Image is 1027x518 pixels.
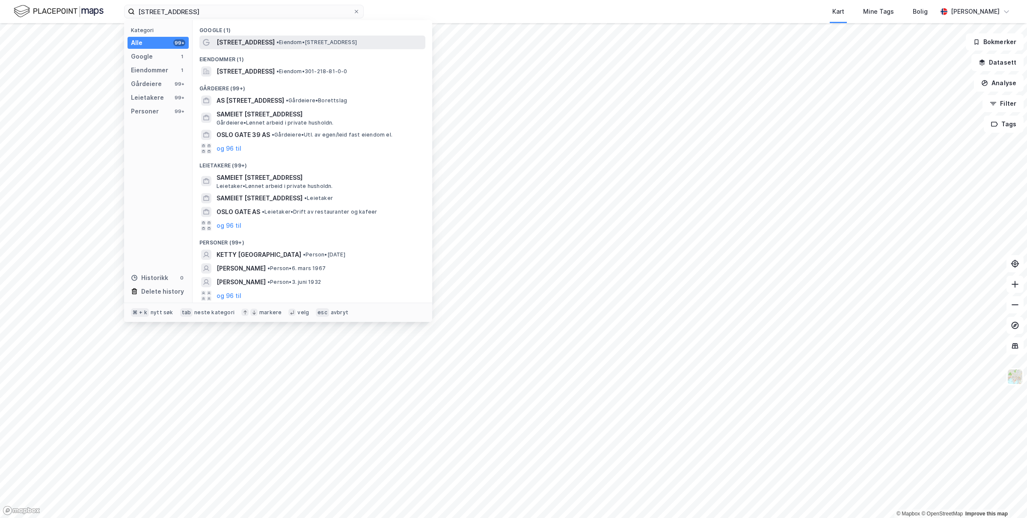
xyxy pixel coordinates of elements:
[193,20,432,36] div: Google (1)
[151,309,173,316] div: nytt søk
[217,37,275,48] span: [STREET_ADDRESS]
[276,39,279,45] span: •
[331,309,348,316] div: avbryt
[173,39,185,46] div: 99+
[217,143,241,154] button: og 96 til
[217,183,333,190] span: Leietaker • Lønnet arbeid i private husholdn.
[303,251,345,258] span: Person • [DATE]
[3,506,40,515] a: Mapbox homepage
[180,308,193,317] div: tab
[217,119,334,126] span: Gårdeiere • Lønnet arbeid i private husholdn.
[141,286,184,297] div: Delete history
[272,131,392,138] span: Gårdeiere • Utl. av egen/leid fast eiendom el.
[173,108,185,115] div: 99+
[286,97,288,104] span: •
[966,33,1024,51] button: Bokmerker
[259,309,282,316] div: markere
[267,265,270,271] span: •
[267,265,326,272] span: Person • 6. mars 1967
[984,477,1027,518] iframe: Chat Widget
[316,308,329,317] div: esc
[131,273,168,283] div: Historikk
[193,49,432,65] div: Eiendommer (1)
[193,232,432,248] div: Personer (99+)
[217,109,422,119] span: SAMEIET [STREET_ADDRESS]
[304,195,307,201] span: •
[971,54,1024,71] button: Datasett
[217,95,284,106] span: AS [STREET_ADDRESS]
[217,173,422,183] span: SAMEIET [STREET_ADDRESS]
[217,130,270,140] span: OSLO GATE 39 AS
[131,92,164,103] div: Leietakere
[131,308,149,317] div: ⌘ + k
[131,65,168,75] div: Eiendommer
[272,131,274,138] span: •
[178,274,185,281] div: 0
[131,79,162,89] div: Gårdeiere
[217,277,266,287] span: [PERSON_NAME]
[297,309,309,316] div: velg
[131,27,189,33] div: Kategori
[193,155,432,171] div: Leietakere (99+)
[1007,369,1023,385] img: Z
[194,309,234,316] div: neste kategori
[173,80,185,87] div: 99+
[193,78,432,94] div: Gårdeiere (99+)
[276,68,347,75] span: Eiendom • 301-218-81-0-0
[982,95,1024,112] button: Filter
[832,6,844,17] div: Kart
[178,67,185,74] div: 1
[14,4,104,19] img: logo.f888ab2527a4732fd821a326f86c7f29.svg
[896,511,920,517] a: Mapbox
[863,6,894,17] div: Mine Tags
[217,250,301,260] span: KETTY [GEOGRAPHIC_DATA]
[286,97,347,104] span: Gårdeiere • Borettslag
[965,511,1008,517] a: Improve this map
[217,291,241,301] button: og 96 til
[951,6,1000,17] div: [PERSON_NAME]
[173,94,185,101] div: 99+
[217,66,275,77] span: [STREET_ADDRESS]
[984,116,1024,133] button: Tags
[217,193,303,203] span: SAMEIET [STREET_ADDRESS]
[921,511,963,517] a: OpenStreetMap
[267,279,321,286] span: Person • 3. juni 1932
[217,220,241,231] button: og 96 til
[135,5,353,18] input: Søk på adresse, matrikkel, gårdeiere, leietakere eller personer
[131,38,142,48] div: Alle
[974,74,1024,92] button: Analyse
[217,263,266,274] span: [PERSON_NAME]
[276,39,357,46] span: Eiendom • [STREET_ADDRESS]
[262,208,377,215] span: Leietaker • Drift av restauranter og kafeer
[913,6,928,17] div: Bolig
[131,51,153,62] div: Google
[131,106,159,116] div: Personer
[178,53,185,60] div: 1
[276,68,279,74] span: •
[267,279,270,285] span: •
[217,207,260,217] span: OSLO GATE AS
[262,208,264,215] span: •
[304,195,333,202] span: Leietaker
[303,251,306,258] span: •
